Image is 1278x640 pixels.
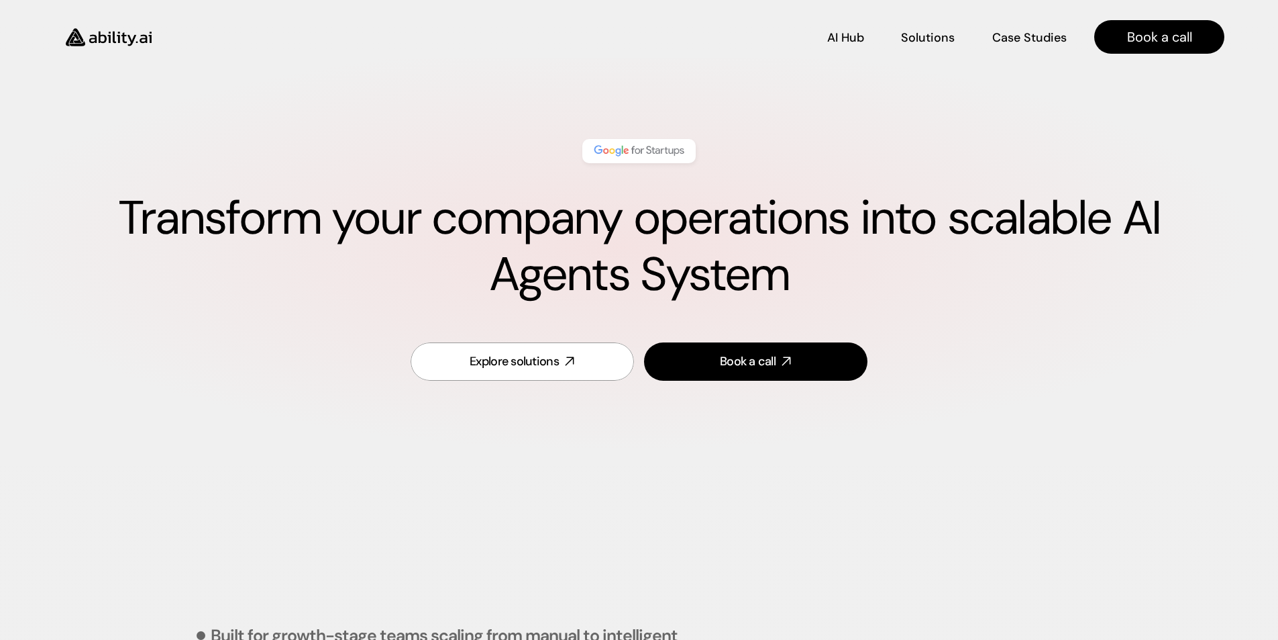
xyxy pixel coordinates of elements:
a: Book a call [1094,20,1224,54]
p: Case Studies [992,30,1067,46]
h1: Transform your company operations into scalable AI Agents System [54,190,1224,303]
a: Explore solutions [411,342,634,381]
a: AI Hub [827,26,864,49]
a: Solutions [901,26,955,49]
nav: Main navigation [170,20,1224,54]
a: Case Studies [992,26,1067,49]
p: Book a call [1127,28,1192,46]
p: AI Hub [827,30,864,46]
div: Explore solutions [470,353,559,370]
a: Book a call [644,342,867,381]
p: Solutions [901,30,955,46]
div: Book a call [720,353,776,370]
